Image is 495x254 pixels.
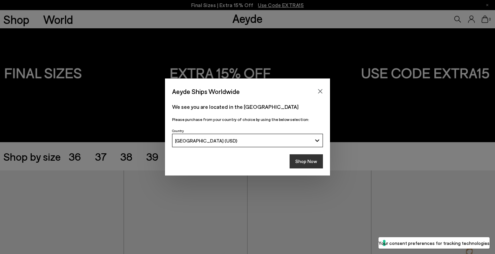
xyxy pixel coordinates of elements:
[290,154,323,168] button: Shop Now
[315,86,325,96] button: Close
[172,103,323,111] p: We see you are located in the [GEOGRAPHIC_DATA]
[175,138,237,144] span: [GEOGRAPHIC_DATA] (USD)
[172,129,184,133] span: Country
[172,86,240,97] span: Aeyde Ships Worldwide
[378,240,490,247] label: Your consent preferences for tracking technologies
[378,237,490,249] button: Your consent preferences for tracking technologies
[172,116,323,123] p: Please purchase from your country of choice by using the below selection:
